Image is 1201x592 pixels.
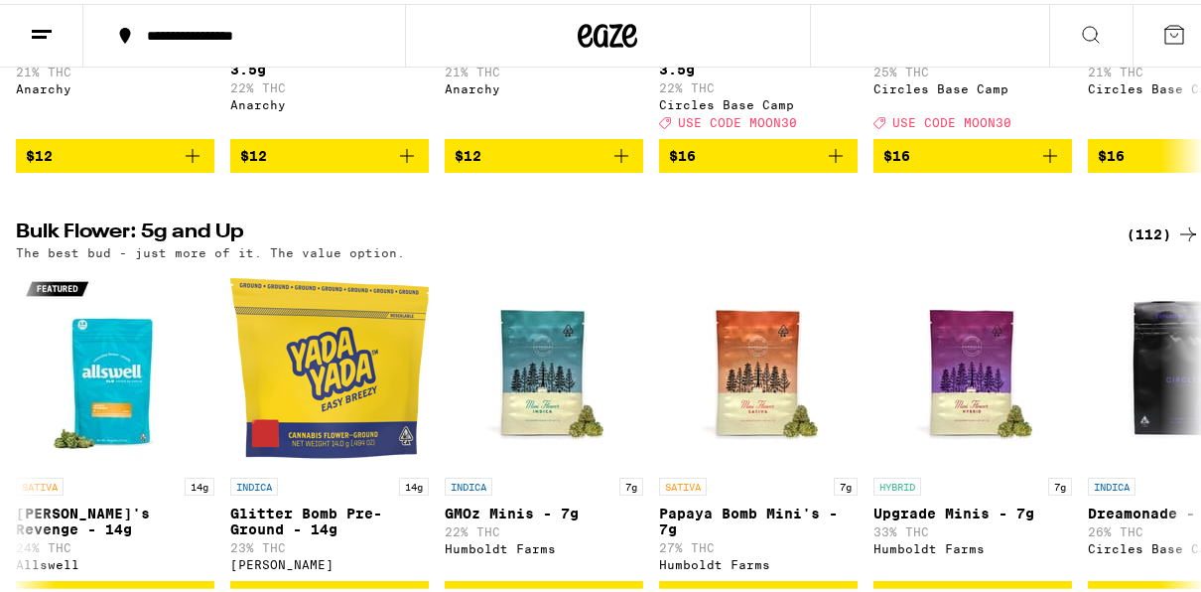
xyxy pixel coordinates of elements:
[16,219,1103,242] h2: Bulk Flower: 5g and Up
[873,78,1072,91] div: Circles Base Camp
[659,554,858,567] div: Humboldt Farms
[1048,474,1072,492] p: 7g
[16,554,214,567] div: Allswell
[873,265,1072,464] img: Humboldt Farms - Upgrade Minis - 7g
[873,265,1072,577] a: Open page for Upgrade Minis - 7g from Humboldt Farms
[185,474,214,492] p: 14g
[445,62,643,74] p: 21% THC
[230,265,429,464] img: Yada Yada - Glitter Bomb Pre-Ground - 14g
[230,77,429,90] p: 22% THC
[873,502,1072,518] p: Upgrade Minis - 7g
[16,135,214,169] button: Add to bag
[230,135,429,169] button: Add to bag
[834,474,858,492] p: 7g
[445,265,643,464] img: Humboldt Farms - GMOz Minis - 7g
[669,144,696,160] span: $16
[1127,219,1200,242] a: (112)
[1098,144,1125,160] span: $16
[26,144,53,160] span: $12
[445,135,643,169] button: Add to bag
[883,144,910,160] span: $16
[659,135,858,169] button: Add to bag
[12,14,143,30] span: Hi. Need any help?
[399,474,429,492] p: 14g
[455,144,481,160] span: $12
[445,502,643,518] p: GMOz Minis - 7g
[1088,474,1135,492] p: INDICA
[659,474,707,492] p: SATIVA
[230,265,429,577] a: Open page for Glitter Bomb Pre-Ground - 14g from Yada Yada
[445,538,643,551] div: Humboldt Farms
[16,537,214,550] p: 24% THC
[16,265,214,464] img: Allswell - Jack's Revenge - 14g
[16,242,405,255] p: The best bud - just more of it. The value option.
[873,474,921,492] p: HYBRID
[16,62,214,74] p: 21% THC
[659,77,858,90] p: 22% THC
[873,521,1072,534] p: 33% THC
[678,112,797,125] span: USE CODE MOON30
[659,537,858,550] p: 27% THC
[892,112,1011,125] span: USE CODE MOON30
[873,135,1072,169] button: Add to bag
[659,502,858,533] p: Papaya Bomb Mini's - 7g
[659,265,858,464] img: Humboldt Farms - Papaya Bomb Mini's - 7g
[873,62,1072,74] p: 25% THC
[445,521,643,534] p: 22% THC
[16,265,214,577] a: Open page for Jack's Revenge - 14g from Allswell
[445,474,492,492] p: INDICA
[230,554,429,567] div: [PERSON_NAME]
[659,94,858,107] div: Circles Base Camp
[230,502,429,533] p: Glitter Bomb Pre-Ground - 14g
[230,537,429,550] p: 23% THC
[240,144,267,160] span: $12
[445,265,643,577] a: Open page for GMOz Minis - 7g from Humboldt Farms
[659,265,858,577] a: Open page for Papaya Bomb Mini's - 7g from Humboldt Farms
[619,474,643,492] p: 7g
[16,502,214,533] p: [PERSON_NAME]'s Revenge - 14g
[16,78,214,91] div: Anarchy
[16,474,64,492] p: SATIVA
[230,474,278,492] p: INDICA
[873,538,1072,551] div: Humboldt Farms
[445,78,643,91] div: Anarchy
[230,94,429,107] div: Anarchy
